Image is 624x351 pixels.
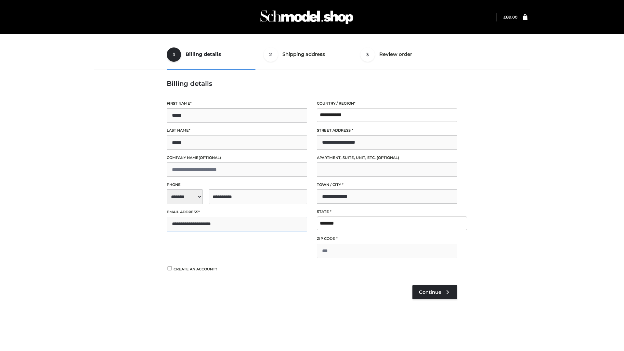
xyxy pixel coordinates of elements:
label: Phone [167,182,307,188]
h3: Billing details [167,80,457,87]
span: Create an account? [174,267,217,271]
span: (optional) [377,155,399,160]
label: Last name [167,127,307,134]
label: Email address [167,209,307,215]
label: State [317,209,457,215]
label: Apartment, suite, unit, etc. [317,155,457,161]
a: £89.00 [503,15,517,19]
a: Continue [412,285,457,299]
input: Create an account? [167,266,173,270]
span: (optional) [199,155,221,160]
label: First name [167,100,307,107]
label: Town / City [317,182,457,188]
span: £ [503,15,506,19]
img: Schmodel Admin 964 [258,4,356,30]
label: Company name [167,155,307,161]
label: Street address [317,127,457,134]
label: Country / Region [317,100,457,107]
bdi: 89.00 [503,15,517,19]
label: ZIP Code [317,236,457,242]
span: Continue [419,289,441,295]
